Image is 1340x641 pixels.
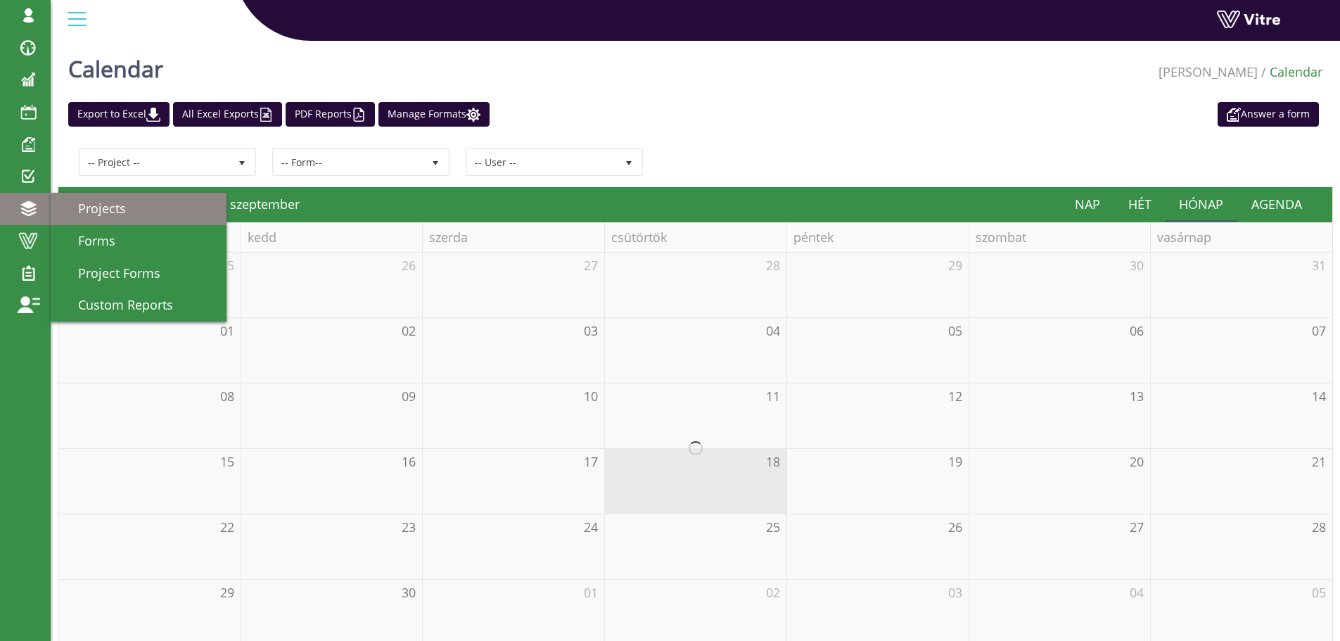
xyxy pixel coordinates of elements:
[195,196,300,212] span: 2025. szeptember
[61,265,160,281] span: Project Forms
[1227,108,1241,122] img: appointment_white2.png
[146,108,160,122] img: cal_download.png
[1258,63,1322,82] li: Calendar
[259,108,273,122] img: cal_excel.png
[1159,63,1258,80] a: [PERSON_NAME]
[1166,188,1238,220] a: Hónap
[139,188,165,220] a: Next
[1061,188,1114,220] a: nap
[423,149,448,174] span: select
[65,188,113,220] a: Ma
[241,222,423,253] th: kedd
[61,200,126,217] span: Projects
[51,258,226,290] a: Project Forms
[61,296,173,313] span: Custom Reports
[51,193,226,225] a: Projects
[467,149,616,174] span: -- User --
[286,102,375,127] a: PDF Reports
[68,102,170,127] a: Export to Excel
[51,289,226,322] a: Custom Reports
[274,149,423,174] span: -- Form--
[616,149,642,174] span: select
[61,232,115,249] span: Forms
[1218,102,1319,127] a: Answer a form
[179,188,300,220] a: 2025. szeptember
[1150,222,1332,253] th: vasárnap
[68,35,163,95] h1: Calendar
[969,222,1151,253] th: szombat
[173,102,282,127] a: All Excel Exports
[1114,188,1166,220] a: Hét
[422,222,604,253] th: szerda
[80,149,229,174] span: -- Project --
[113,188,139,220] a: Previous
[1237,188,1316,220] a: Agenda
[51,225,226,258] a: Forms
[378,102,490,127] a: Manage Formats
[352,108,366,122] img: cal_pdf.png
[786,222,969,253] th: péntek
[229,149,255,174] span: select
[604,222,786,253] th: csütörtök
[466,108,480,122] img: cal_settings.png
